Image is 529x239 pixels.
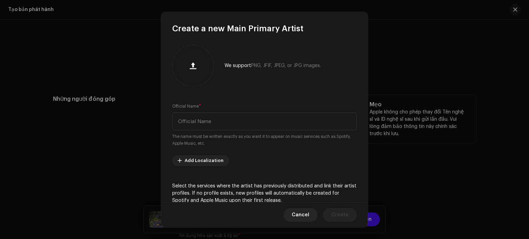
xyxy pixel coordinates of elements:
span: Add Localization [185,154,224,167]
button: Add Localization [172,155,229,166]
span: PNG, JFIF, JPEG, or JPG images. [251,63,321,68]
small: Official Name [172,103,199,110]
input: Official Name [172,112,357,130]
button: Cancel [283,208,318,221]
span: Cancel [292,208,309,221]
div: We support [225,63,321,68]
span: Create [331,208,349,221]
span: Create a new Main Primary Artist [172,23,303,34]
p: Select the services where the artist has previously distributed and link their artist profiles. I... [172,183,357,204]
button: Create [323,208,357,221]
small: The name must be written exactly as you want it to appear on music services such as Spotify, Appl... [172,133,357,147]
